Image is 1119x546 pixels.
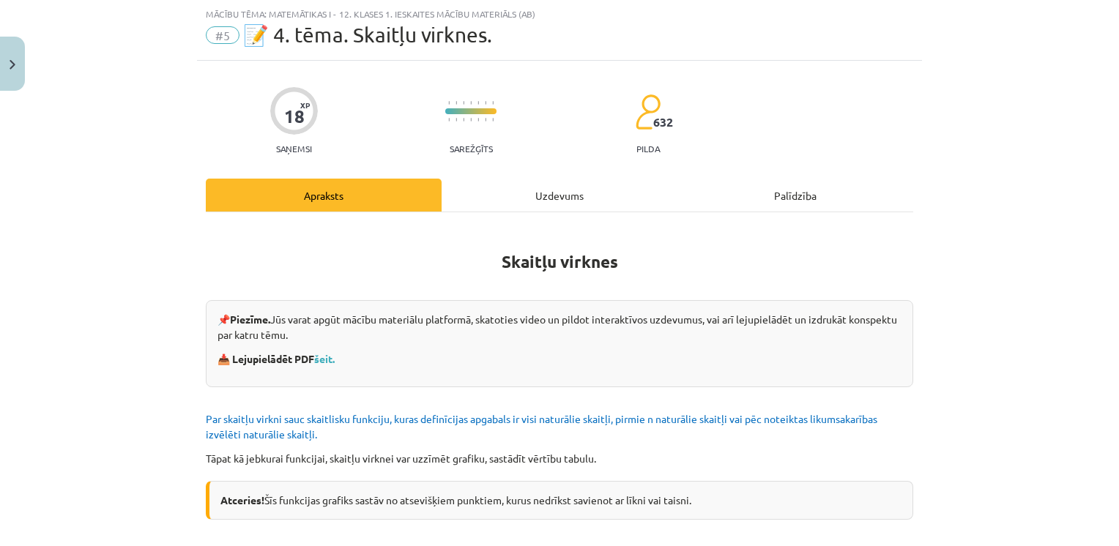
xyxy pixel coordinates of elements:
[442,179,677,212] div: Uzdevums
[463,118,464,121] img: icon-short-line-57e1e144782c952c97e751825c79c345078a6d821885a25fce030b3d8c18986b.svg
[243,23,492,47] span: 📝 4. tēma. Skaitļu virknes.
[636,143,660,154] p: pilda
[677,179,913,212] div: Palīdzība
[448,101,450,105] img: icon-short-line-57e1e144782c952c97e751825c79c345078a6d821885a25fce030b3d8c18986b.svg
[300,101,310,109] span: XP
[230,313,270,326] strong: Piezīme.
[448,118,450,121] img: icon-short-line-57e1e144782c952c97e751825c79c345078a6d821885a25fce030b3d8c18986b.svg
[456,101,457,105] img: icon-short-line-57e1e144782c952c97e751825c79c345078a6d821885a25fce030b3d8c18986b.svg
[206,26,239,44] span: #5
[206,9,913,19] div: Mācību tēma: Matemātikas i - 12. klases 1. ieskaites mācību materiāls (ab)
[470,101,472,105] img: icon-short-line-57e1e144782c952c97e751825c79c345078a6d821885a25fce030b3d8c18986b.svg
[314,352,335,365] a: šeit.
[218,312,901,343] p: 📌 Jūs varat apgūt mācību materiālu platformā, skatoties video un pildot interaktīvos uzdevumus, v...
[218,352,337,365] strong: 📥 Lejupielādēt PDF
[635,94,661,130] img: students-c634bb4e5e11cddfef0936a35e636f08e4e9abd3cc4e673bd6f9a4125e45ecb1.svg
[502,251,618,272] b: Skaitļu virknes
[450,143,493,154] p: Sarežģīts
[206,179,442,212] div: Apraksts
[10,60,15,70] img: icon-close-lesson-0947bae3869378f0d4975bcd49f059093ad1ed9edebbc8119c70593378902aed.svg
[284,106,305,127] div: 18
[270,143,318,154] p: Saņemsi
[206,451,913,466] p: Tāpat kā jebkurai funkcijai, skaitļu virknei var uzzīmēt grafiku, sastādīt vērtību tabulu.
[477,118,479,121] img: icon-short-line-57e1e144782c952c97e751825c79c345078a6d821885a25fce030b3d8c18986b.svg
[485,118,486,121] img: icon-short-line-57e1e144782c952c97e751825c79c345078a6d821885a25fce030b3d8c18986b.svg
[485,101,486,105] img: icon-short-line-57e1e144782c952c97e751825c79c345078a6d821885a25fce030b3d8c18986b.svg
[653,116,673,129] span: 632
[456,118,457,121] img: icon-short-line-57e1e144782c952c97e751825c79c345078a6d821885a25fce030b3d8c18986b.svg
[206,412,877,441] span: Par skaitļu virkni sauc skaitlisku funkciju, kuras definīcijas apgabals ir visi naturālie skaitļi...
[492,101,494,105] img: icon-short-line-57e1e144782c952c97e751825c79c345078a6d821885a25fce030b3d8c18986b.svg
[206,481,913,520] div: Šīs funkcijas grafiks sastāv no atsevišķiem punktiem, kurus nedrīkst savienot ar līkni vai taisni.
[492,118,494,121] img: icon-short-line-57e1e144782c952c97e751825c79c345078a6d821885a25fce030b3d8c18986b.svg
[220,493,264,506] b: Atceries!
[470,118,472,121] img: icon-short-line-57e1e144782c952c97e751825c79c345078a6d821885a25fce030b3d8c18986b.svg
[477,101,479,105] img: icon-short-line-57e1e144782c952c97e751825c79c345078a6d821885a25fce030b3d8c18986b.svg
[463,101,464,105] img: icon-short-line-57e1e144782c952c97e751825c79c345078a6d821885a25fce030b3d8c18986b.svg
